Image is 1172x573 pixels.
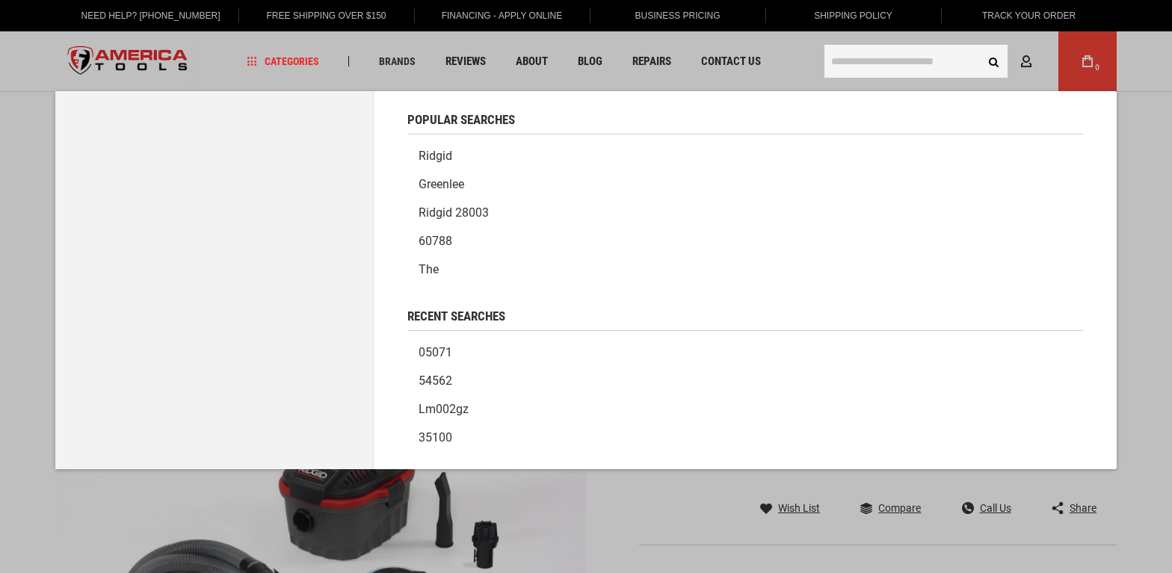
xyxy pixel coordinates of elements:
[407,424,1083,452] a: 35100
[379,56,416,66] span: Brands
[407,338,1083,367] a: 05071
[407,114,515,126] span: Popular Searches
[247,56,319,66] span: Categories
[407,255,1083,284] a: The
[407,199,1083,227] a: Ridgid 28003
[407,227,1083,255] a: 60788
[962,526,1172,573] iframe: LiveChat chat widget
[407,170,1083,199] a: Greenlee
[407,310,505,323] span: Recent Searches
[407,395,1083,424] a: lm002gz
[372,52,422,72] a: Brands
[241,52,326,72] a: Categories
[407,142,1083,170] a: Ridgid
[407,367,1083,395] a: 54562
[979,47,1008,75] button: Search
